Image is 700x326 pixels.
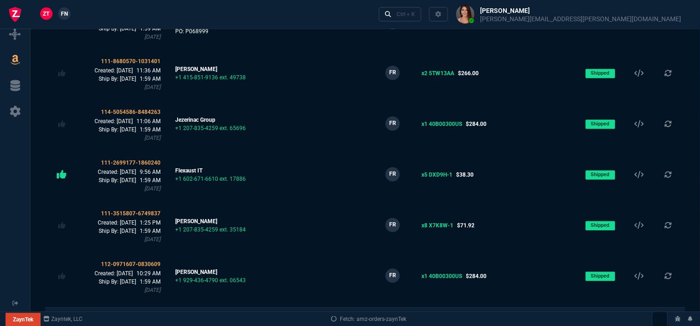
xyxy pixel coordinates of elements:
[41,315,86,323] a: msbcCompanyName
[331,315,407,323] a: Fetch: amz-orders-zaynTek
[43,10,50,18] span: ZT
[61,10,68,18] span: FN
[397,11,415,18] div: Ctrl + K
